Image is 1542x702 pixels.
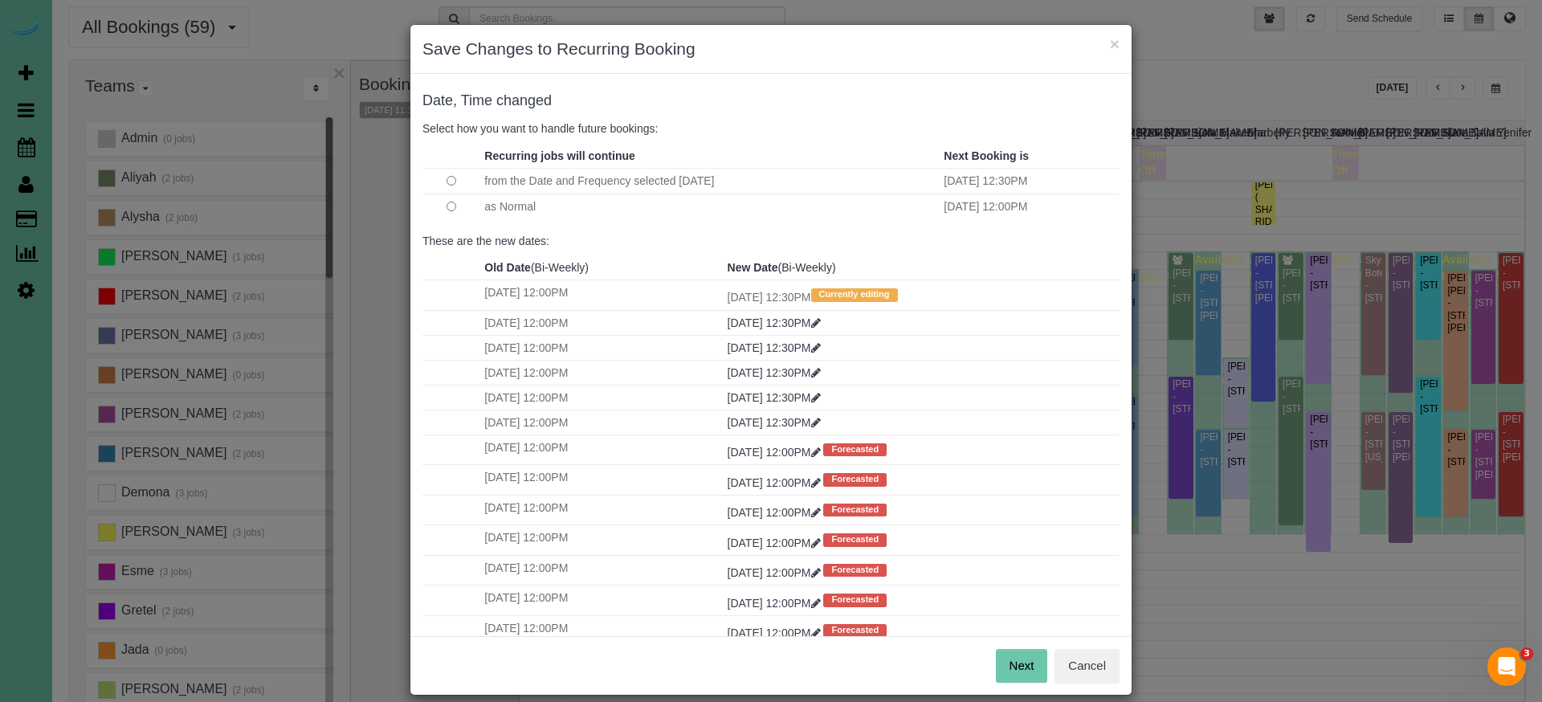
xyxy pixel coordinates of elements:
[480,435,723,464] td: [DATE] 12:00PM
[728,366,821,379] a: [DATE] 12:30PM
[480,280,723,310] td: [DATE] 12:00PM
[484,261,531,274] strong: Old Date
[480,615,723,645] td: [DATE] 12:00PM
[728,597,824,610] a: [DATE] 12:00PM
[484,149,634,162] strong: Recurring jobs will continue
[823,594,887,606] span: Forecasted
[422,92,492,108] span: Date, Time
[728,537,824,549] a: [DATE] 12:00PM
[1055,649,1120,683] button: Cancel
[728,626,824,639] a: [DATE] 12:00PM
[940,194,1120,219] td: [DATE] 12:00PM
[1487,647,1526,686] iframe: Intercom live chat
[480,525,723,555] td: [DATE] 12:00PM
[823,533,887,546] span: Forecasted
[480,586,723,615] td: [DATE] 12:00PM
[811,288,898,301] span: Currently editing
[823,473,887,486] span: Forecasted
[1110,35,1120,52] button: ×
[480,495,723,524] td: [DATE] 12:00PM
[823,504,887,516] span: Forecasted
[480,410,723,435] td: [DATE] 12:00PM
[480,168,940,194] td: from the Date and Frequency selected [DATE]
[422,120,1120,137] p: Select how you want to handle future bookings:
[480,194,940,219] td: as Normal
[724,280,1120,310] td: [DATE] 12:30PM
[480,360,723,385] td: [DATE] 12:00PM
[480,385,723,410] td: [DATE] 12:00PM
[940,168,1120,194] td: [DATE] 12:30PM
[1520,647,1533,660] span: 3
[422,93,1120,109] h4: changed
[480,555,723,585] td: [DATE] 12:00PM
[944,149,1029,162] strong: Next Booking is
[724,255,1120,280] th: (Bi-Weekly)
[728,261,778,274] strong: New Date
[422,37,1120,61] h3: Save Changes to Recurring Booking
[823,564,887,577] span: Forecasted
[823,624,887,637] span: Forecasted
[728,566,824,579] a: [DATE] 12:00PM
[480,335,723,360] td: [DATE] 12:00PM
[728,341,821,354] a: [DATE] 12:30PM
[480,310,723,335] td: [DATE] 12:00PM
[996,649,1048,683] button: Next
[728,391,821,404] a: [DATE] 12:30PM
[728,446,824,459] a: [DATE] 12:00PM
[480,465,723,495] td: [DATE] 12:00PM
[422,233,1120,249] p: These are the new dates:
[728,316,821,329] a: [DATE] 12:30PM
[728,416,821,429] a: [DATE] 12:30PM
[480,255,723,280] th: (Bi-Weekly)
[728,506,824,519] a: [DATE] 12:00PM
[823,443,887,456] span: Forecasted
[728,476,824,489] a: [DATE] 12:00PM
